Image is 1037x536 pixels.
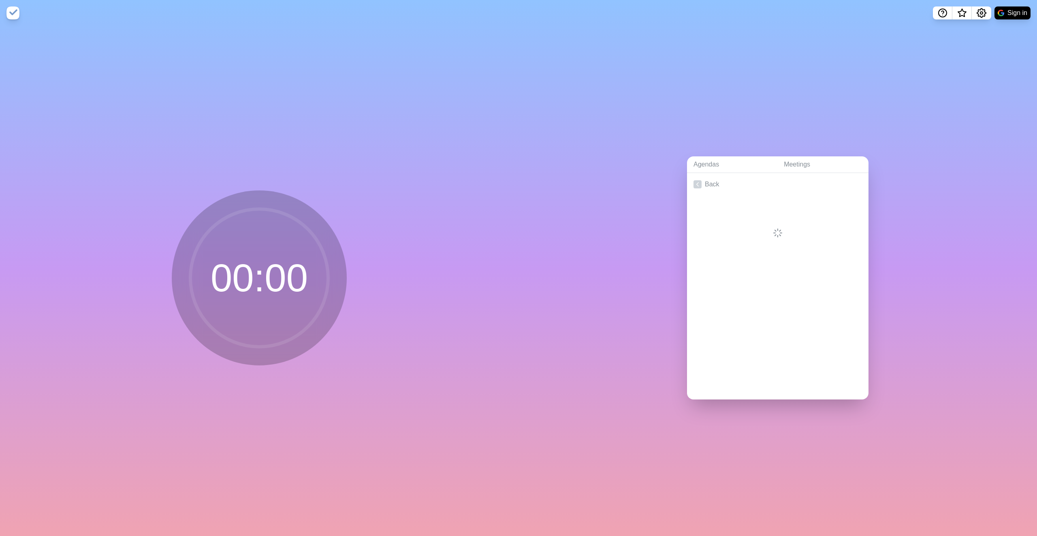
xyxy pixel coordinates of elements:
img: google logo [998,10,1004,16]
img: timeblocks logo [6,6,19,19]
button: Sign in [994,6,1031,19]
a: Agendas [687,156,777,173]
a: Back [687,173,868,196]
button: Help [933,6,952,19]
a: Meetings [777,156,868,173]
button: Settings [972,6,991,19]
button: What’s new [952,6,972,19]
